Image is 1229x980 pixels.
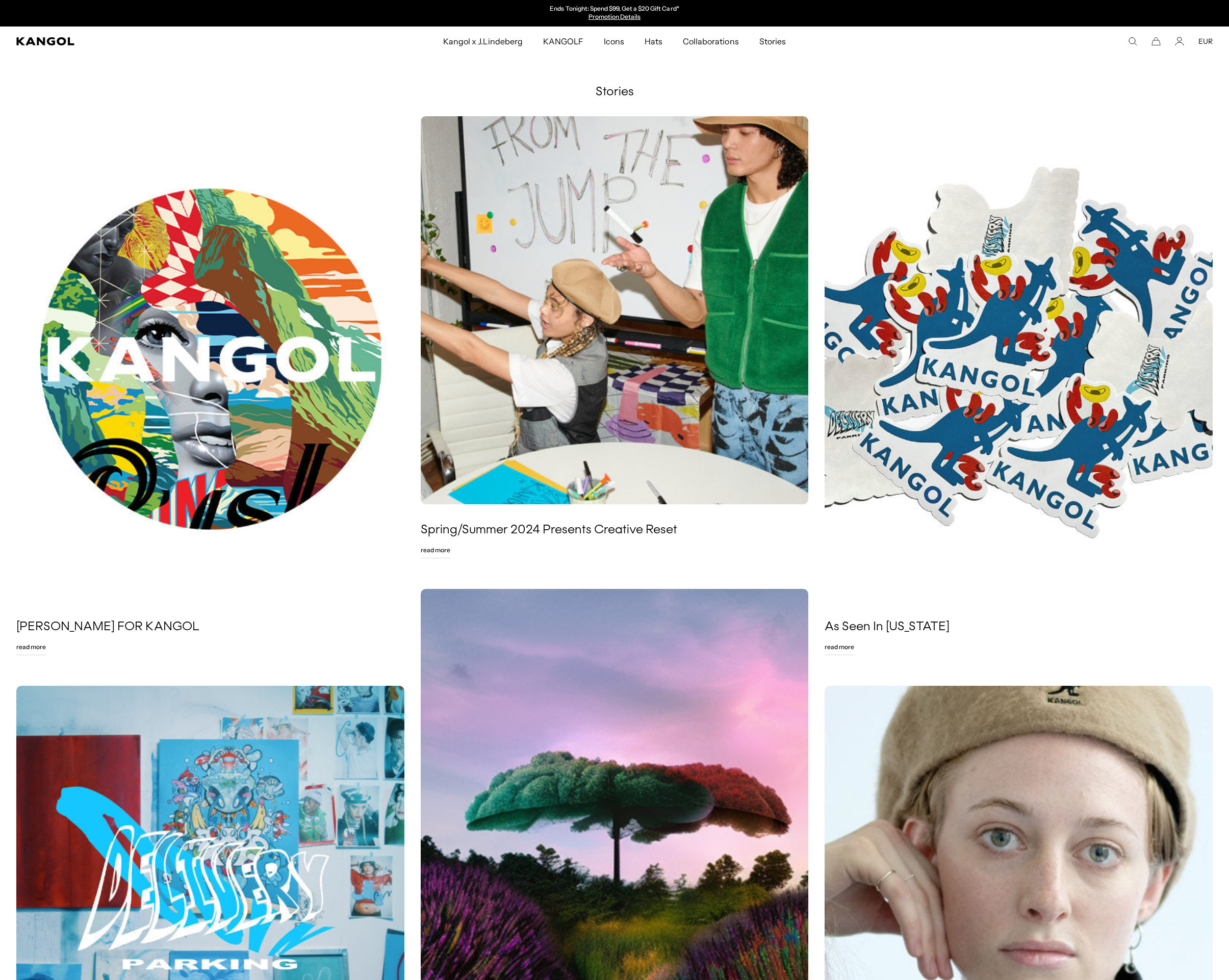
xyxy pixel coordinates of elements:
[433,27,533,56] a: Kangol x J.Lindeberg
[509,5,720,21] div: 1 of 2
[645,27,662,56] span: Hats
[604,27,624,56] span: Icons
[16,639,46,655] a: Read More
[509,5,720,21] div: Announcement
[759,27,786,56] span: Stories
[634,27,673,56] a: Hats
[443,27,523,56] span: Kangol x J.Lindeberg
[825,620,950,635] a: As Seen In [US_STATE]
[683,27,738,56] span: Collaborations
[16,37,294,45] a: Kangol
[588,13,641,20] a: Promotion Details
[594,27,634,56] a: Icons
[421,542,450,558] a: Read More
[421,523,677,538] a: Spring/Summer 2024 Presents Creative Reset
[1128,37,1137,46] summary: Search here
[1198,37,1213,46] button: EUR
[550,5,679,13] p: Ends Tonight: Spend $99, Get a $20 Gift Card*
[1175,37,1184,46] a: Account
[509,5,720,21] slideshow-component: Announcement bar
[825,116,1213,601] img: As Seen In New York
[421,116,809,504] img: Spring/Summer 2024 Presents Creative Reset
[673,27,749,56] a: Collaborations
[749,27,796,56] a: Stories
[16,116,404,601] img: TRISTAN EATON FOR KANGOL
[1151,37,1161,46] button: Cart
[825,639,854,655] a: Read More
[533,27,594,56] a: KANGOLF
[16,620,199,635] a: [PERSON_NAME] FOR KANGOL
[543,27,583,56] span: KANGOLF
